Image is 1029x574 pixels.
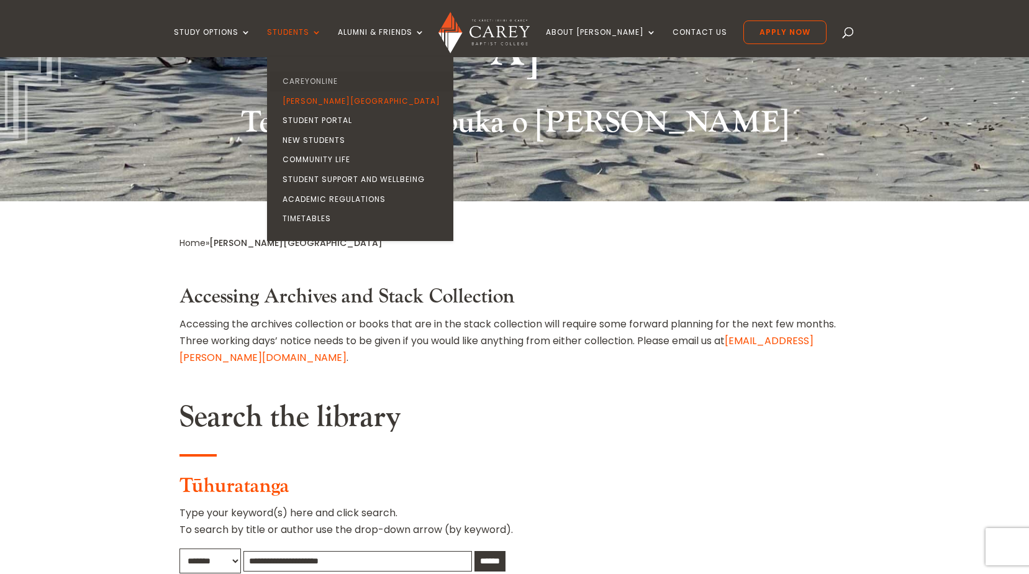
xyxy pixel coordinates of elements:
a: Academic Regulations [270,189,456,209]
a: Alumni & Friends [338,28,425,57]
h3: Tūhuratanga [179,475,850,504]
span: » [179,237,383,249]
span: [PERSON_NAME][GEOGRAPHIC_DATA] [209,237,383,249]
a: Community Life [270,150,456,170]
a: About [PERSON_NAME] [546,28,656,57]
a: Study Options [174,28,251,57]
a: New Students [270,130,456,150]
img: Carey Baptist College [438,12,530,53]
a: Home [179,237,206,249]
p: Accessing the archives collection or books that are in the stack collection will require some for... [179,316,850,367]
a: Contact Us [673,28,727,57]
p: Type your keyword(s) here and click search. To search by title or author use the drop-down arrow ... [179,504,850,548]
a: Students [267,28,322,57]
a: Apply Now [743,20,827,44]
a: [PERSON_NAME][GEOGRAPHIC_DATA] [270,91,456,111]
a: Student Support and Wellbeing [270,170,456,189]
a: Student Portal [270,111,456,130]
h2: Te Whare Pukapuka o [PERSON_NAME] [179,105,850,147]
h2: Search the library [179,399,850,442]
a: Timetables [270,209,456,229]
a: CareyOnline [270,71,456,91]
h3: Accessing Archives and Stack Collection [179,285,850,315]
